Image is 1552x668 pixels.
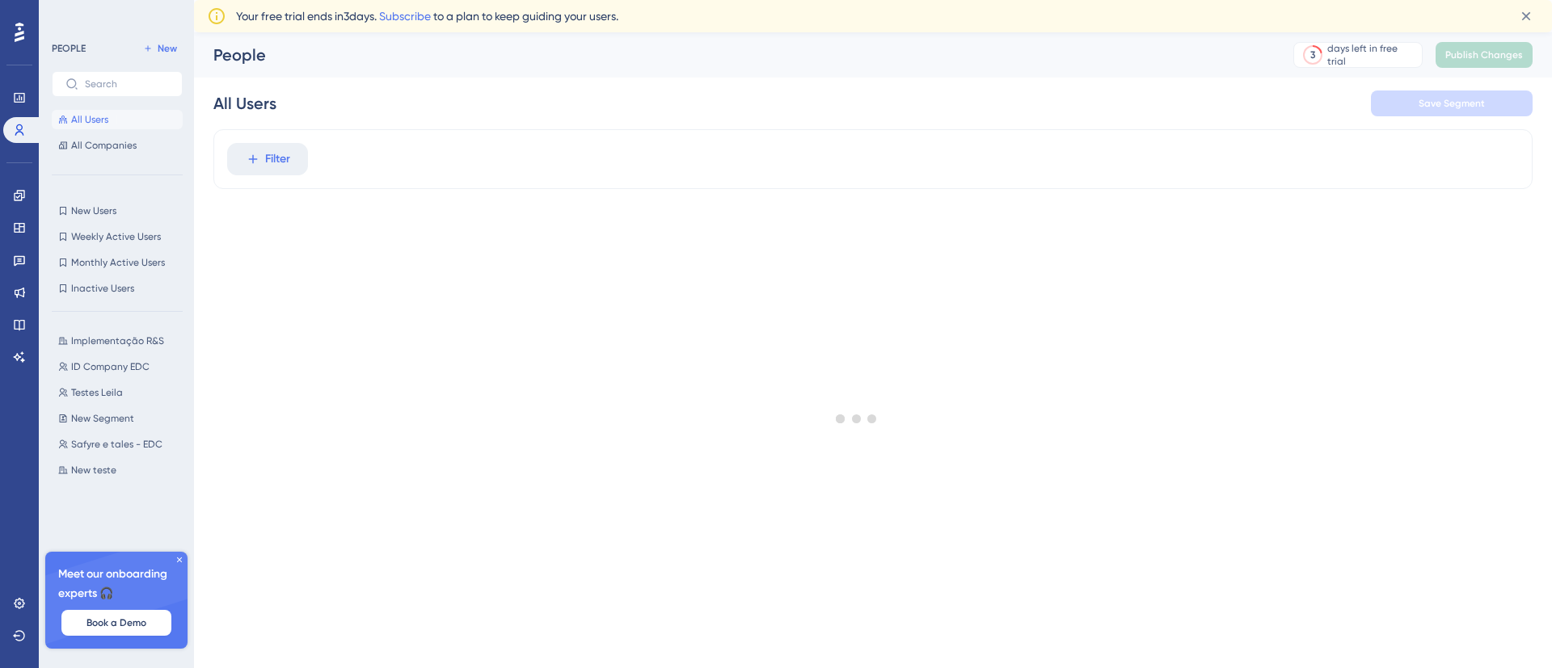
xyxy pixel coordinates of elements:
[236,6,618,26] span: Your free trial ends in 3 days. to a plan to keep guiding your users.
[158,42,177,55] span: New
[71,334,164,347] span: Implementação R&S
[52,409,192,428] button: New Segment
[86,616,146,629] span: Book a Demo
[71,412,134,425] span: New Segment
[71,139,137,152] span: All Companies
[1310,48,1315,61] div: 3
[85,78,169,90] input: Search
[1371,90,1533,116] button: Save Segment
[1327,42,1417,68] div: days left in free trial
[52,383,192,402] button: Testes Leila
[52,136,183,155] button: All Companies
[1419,97,1485,110] span: Save Segment
[71,256,165,269] span: Monthly Active Users
[52,253,183,272] button: Monthly Active Users
[137,39,183,58] button: New
[213,44,1253,66] div: People
[71,464,116,477] span: New teste
[71,113,108,126] span: All Users
[52,331,192,351] button: Implementação R&S
[52,201,183,221] button: New Users
[58,565,175,603] span: Meet our onboarding experts 🎧
[52,110,183,129] button: All Users
[52,460,192,480] button: New teste
[71,282,134,295] span: Inactive Users
[379,10,431,23] a: Subscribe
[71,204,116,217] span: New Users
[52,227,183,246] button: Weekly Active Users
[52,357,192,376] button: ID Company EDC
[71,438,162,451] span: Safyre e tales - EDC
[71,360,150,373] span: ID Company EDC
[213,92,276,115] div: All Users
[71,386,123,399] span: Testes Leila
[52,435,192,454] button: Safyre e tales - EDC
[71,230,161,243] span: Weekly Active Users
[1445,48,1523,61] span: Publish Changes
[61,610,171,636] button: Book a Demo
[1436,42,1533,68] button: Publish Changes
[52,279,183,298] button: Inactive Users
[52,42,86,55] div: PEOPLE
